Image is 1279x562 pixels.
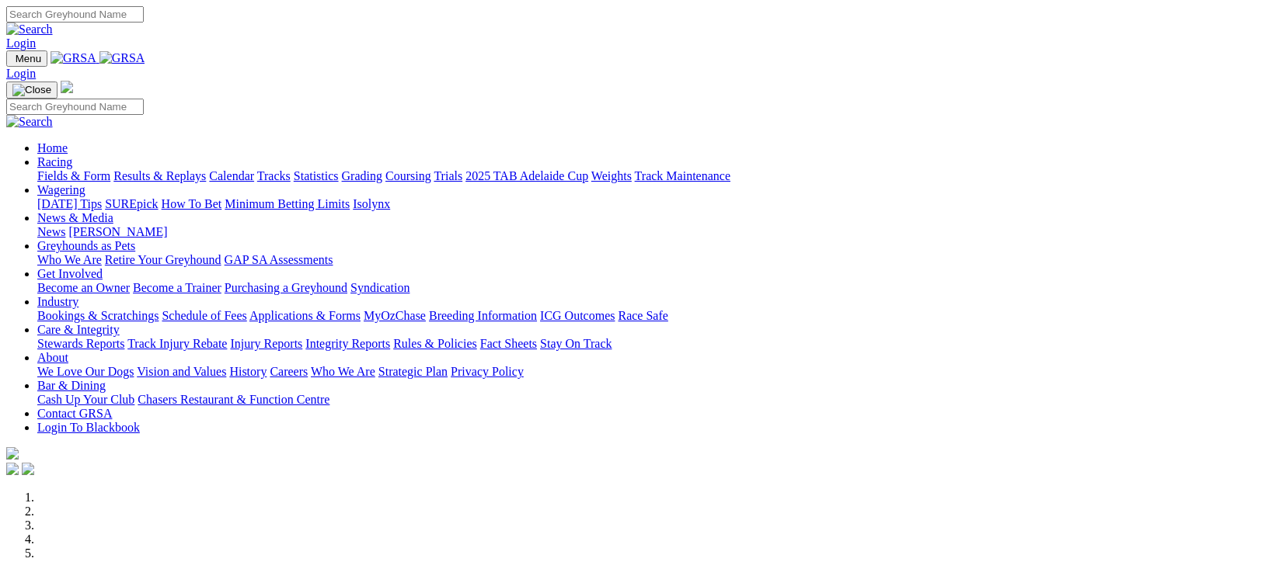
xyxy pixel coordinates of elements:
a: Login To Blackbook [37,421,140,434]
img: Close [12,84,51,96]
div: Care & Integrity [37,337,1273,351]
img: Search [6,115,53,129]
a: 2025 TAB Adelaide Cup [465,169,588,182]
a: Wagering [37,183,85,196]
a: Bar & Dining [37,379,106,392]
a: [DATE] Tips [37,197,102,210]
a: Retire Your Greyhound [105,253,221,266]
img: twitter.svg [22,463,34,475]
a: Purchasing a Greyhound [225,281,347,294]
div: Wagering [37,197,1273,211]
a: Cash Up Your Club [37,393,134,406]
input: Search [6,99,144,115]
a: Grading [342,169,382,182]
a: Syndication [350,281,409,294]
a: Login [6,67,36,80]
img: logo-grsa-white.png [6,447,19,460]
a: Trials [434,169,462,182]
img: GRSA [51,51,96,65]
span: Menu [16,53,41,64]
a: Greyhounds as Pets [37,239,135,252]
a: Who We Are [37,253,102,266]
a: Privacy Policy [451,365,524,378]
a: Minimum Betting Limits [225,197,350,210]
a: Coursing [385,169,431,182]
div: Industry [37,309,1273,323]
input: Search [6,6,144,23]
a: Strategic Plan [378,365,448,378]
a: Race Safe [618,309,667,322]
div: Get Involved [37,281,1273,295]
a: Schedule of Fees [162,309,246,322]
a: Injury Reports [230,337,302,350]
a: Industry [37,295,78,308]
a: Stewards Reports [37,337,124,350]
a: Weights [591,169,632,182]
a: Fact Sheets [480,337,537,350]
a: Fields & Form [37,169,110,182]
a: Applications & Forms [249,309,361,322]
a: Track Injury Rebate [127,337,227,350]
div: About [37,365,1273,379]
a: Track Maintenance [635,169,730,182]
a: Racing [37,155,72,168]
a: Stay On Track [540,337,612,350]
a: Login [6,36,36,50]
a: GAP SA Assessments [225,253,333,266]
a: Get Involved [37,267,103,280]
img: facebook.svg [6,463,19,475]
img: GRSA [99,51,145,65]
div: Racing [37,169,1273,183]
a: Contact GRSA [37,407,112,420]
a: How To Bet [162,197,222,210]
a: Isolynx [353,197,390,210]
a: About [37,351,68,364]
a: [PERSON_NAME] [68,225,167,238]
a: Care & Integrity [37,323,120,336]
img: logo-grsa-white.png [61,81,73,93]
button: Toggle navigation [6,82,58,99]
a: We Love Our Dogs [37,365,134,378]
a: Careers [270,365,308,378]
a: Who We Are [311,365,375,378]
a: ICG Outcomes [540,309,615,322]
div: Greyhounds as Pets [37,253,1273,267]
a: Chasers Restaurant & Function Centre [138,393,329,406]
a: Bookings & Scratchings [37,309,159,322]
a: MyOzChase [364,309,426,322]
a: SUREpick [105,197,158,210]
a: Integrity Reports [305,337,390,350]
a: Calendar [209,169,254,182]
a: News [37,225,65,238]
button: Toggle navigation [6,50,47,67]
a: News & Media [37,211,113,224]
div: News & Media [37,225,1273,239]
img: Search [6,23,53,36]
a: Breeding Information [429,309,537,322]
div: Bar & Dining [37,393,1273,407]
a: Tracks [257,169,291,182]
a: Results & Replays [113,169,206,182]
a: Rules & Policies [393,337,477,350]
a: Become an Owner [37,281,130,294]
a: Home [37,141,68,154]
a: Become a Trainer [133,281,221,294]
a: History [229,365,267,378]
a: Statistics [294,169,339,182]
a: Vision and Values [137,365,226,378]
